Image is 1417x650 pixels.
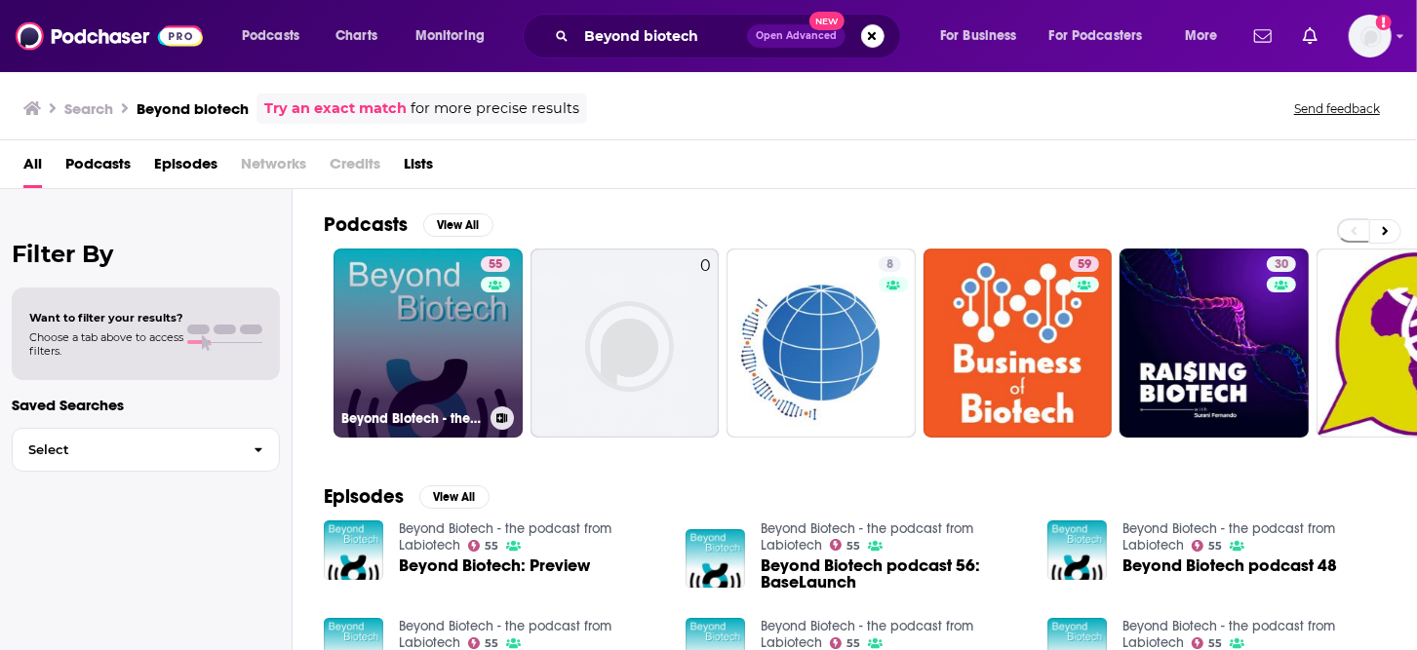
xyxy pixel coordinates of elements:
p: Saved Searches [12,396,280,414]
span: Networks [241,148,306,188]
a: Beyond Biotech - the podcast from Labiotech [1122,520,1335,554]
button: open menu [1037,20,1171,52]
a: 0 [531,249,720,438]
span: Want to filter your results? [29,311,183,325]
span: Open Advanced [756,31,837,41]
a: 55 [1192,540,1223,552]
a: Lists [404,148,433,188]
span: Logged in as rachellerussopr [1349,15,1392,57]
a: Show notifications dropdown [1246,19,1279,53]
h2: Podcasts [324,212,408,237]
a: 59 [924,249,1113,438]
span: 55 [1208,639,1222,648]
button: open menu [926,20,1042,52]
h2: Episodes [324,484,404,509]
img: Podchaser - Follow, Share and Rate Podcasts [16,18,203,55]
h2: Filter By [12,240,280,268]
span: For Business [940,22,1017,50]
span: 55 [1208,542,1222,551]
button: View All [419,485,490,509]
span: 59 [1078,255,1091,275]
img: Beyond Biotech podcast 56: BaseLaunch [686,529,745,589]
a: All [23,148,42,188]
a: 30 [1120,249,1309,438]
a: 55 [830,539,861,551]
button: open menu [1171,20,1242,52]
span: Choose a tab above to access filters. [29,330,183,358]
a: Beyond Biotech: Preview [399,557,590,574]
a: 55 [468,637,499,649]
button: Send feedback [1288,100,1386,117]
a: PodcastsView All [324,212,493,237]
span: Charts [335,22,377,50]
span: Select [13,443,238,456]
a: 55 [1192,637,1223,649]
a: Beyond Biotech - the podcast from Labiotech [399,520,611,554]
a: 55Beyond Biotech - the podcast from Labiotech [334,249,523,438]
input: Search podcasts, credits, & more... [576,20,747,52]
span: 8 [886,255,893,275]
button: Show profile menu [1349,15,1392,57]
a: 8 [727,249,916,438]
a: Podcasts [65,148,131,188]
a: Charts [323,20,389,52]
span: More [1185,22,1218,50]
h3: Search [64,99,113,118]
span: New [809,12,845,30]
img: Beyond Biotech podcast 48 [1047,520,1107,580]
a: 55 [468,540,499,552]
button: open menu [228,20,325,52]
a: Beyond Biotech podcast 48 [1122,557,1337,574]
a: 8 [879,256,901,272]
a: 55 [830,637,861,649]
button: View All [423,213,493,237]
a: 55 [481,256,510,272]
span: 55 [846,542,860,551]
span: 55 [485,542,498,551]
a: EpisodesView All [324,484,490,509]
span: 55 [489,255,502,275]
span: Monitoring [415,22,485,50]
h3: Beyond Biotech - the podcast from Labiotech [341,410,483,427]
button: Select [12,428,280,472]
a: Beyond Biotech podcast 56: BaseLaunch [761,557,1024,591]
span: 30 [1275,255,1288,275]
a: Show notifications dropdown [1295,19,1325,53]
span: Podcasts [242,22,299,50]
span: 55 [485,639,498,648]
a: 30 [1267,256,1296,272]
svg: Add a profile image [1376,15,1392,30]
a: 59 [1070,256,1099,272]
a: Episodes [154,148,217,188]
a: Beyond Biotech - the podcast from Labiotech [761,520,973,554]
button: Open AdvancedNew [747,24,846,48]
span: 55 [846,639,860,648]
span: Credits [330,148,380,188]
img: User Profile [1349,15,1392,57]
span: for more precise results [411,97,579,120]
div: Search podcasts, credits, & more... [541,14,920,58]
div: 0 [700,256,711,430]
button: open menu [402,20,510,52]
span: For Podcasters [1049,22,1143,50]
img: Beyond Biotech: Preview [324,520,383,580]
a: Try an exact match [264,97,407,120]
h3: Beyond biotech [137,99,249,118]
